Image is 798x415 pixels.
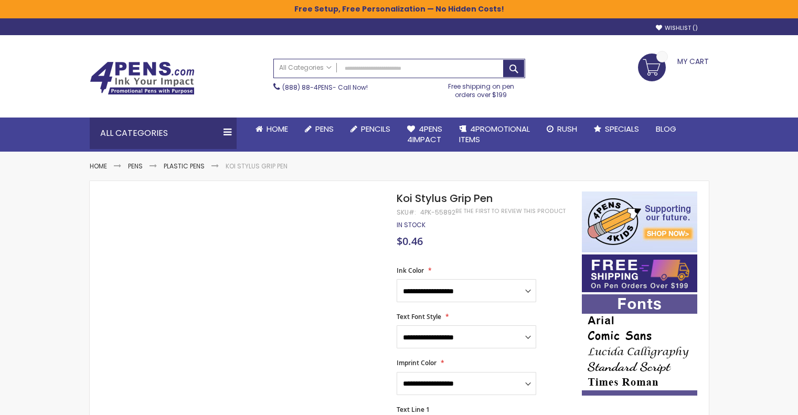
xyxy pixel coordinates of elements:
[399,118,451,152] a: 4Pens4impact
[397,358,437,367] span: Imprint Color
[459,123,530,145] span: 4PROMOTIONAL ITEMS
[282,83,333,92] a: (888) 88-4PENS
[90,61,195,95] img: 4Pens Custom Pens and Promotional Products
[397,208,416,217] strong: SKU
[397,312,441,321] span: Text Font Style
[315,123,334,134] span: Pens
[397,191,493,206] span: Koi Stylus Grip Pen
[342,118,399,141] a: Pencils
[279,63,332,72] span: All Categories
[647,118,685,141] a: Blog
[397,220,425,229] span: In stock
[90,162,107,171] a: Home
[397,405,430,414] span: Text Line 1
[128,162,143,171] a: Pens
[437,78,525,99] div: Free shipping on pen orders over $199
[397,221,425,229] div: Availability
[586,118,647,141] a: Specials
[420,208,455,217] div: 4PK-55892
[605,123,639,134] span: Specials
[90,118,237,149] div: All Categories
[407,123,442,145] span: 4Pens 4impact
[226,162,288,171] li: Koi Stylus Grip Pen
[582,191,697,252] img: 4pens 4 kids
[274,59,337,77] a: All Categories
[247,118,296,141] a: Home
[582,294,697,396] img: font-personalization-examples
[451,118,538,152] a: 4PROMOTIONALITEMS
[164,162,205,171] a: Plastic Pens
[296,118,342,141] a: Pens
[282,83,368,92] span: - Call Now!
[267,123,288,134] span: Home
[656,24,698,32] a: Wishlist
[397,266,424,275] span: Ink Color
[361,123,390,134] span: Pencils
[538,118,586,141] a: Rush
[656,123,676,134] span: Blog
[582,254,697,292] img: Free shipping on orders over $199
[455,207,566,215] a: Be the first to review this product
[557,123,577,134] span: Rush
[397,234,423,248] span: $0.46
